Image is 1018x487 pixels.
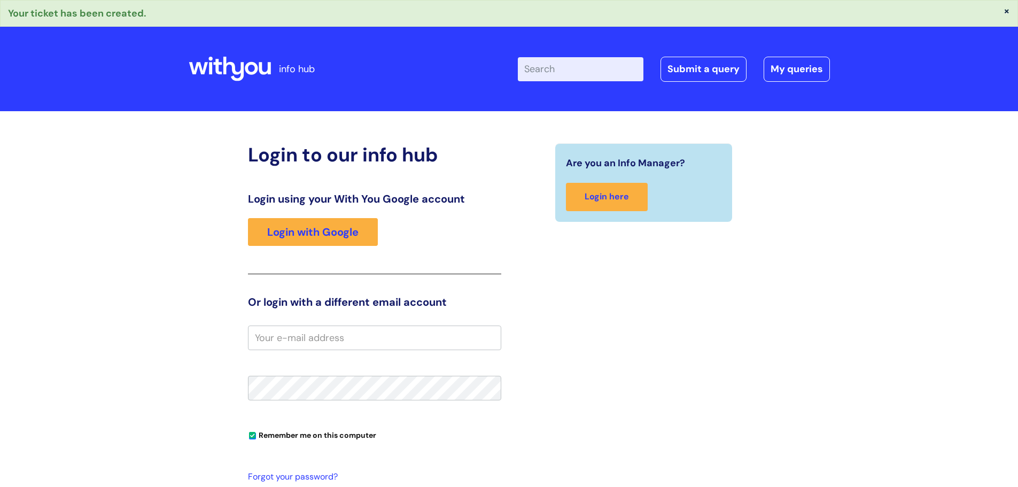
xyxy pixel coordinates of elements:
[248,469,496,485] a: Forgot your password?
[248,428,376,440] label: Remember me on this computer
[566,183,648,211] a: Login here
[1004,6,1010,16] button: ×
[248,143,501,166] h2: Login to our info hub
[518,57,643,81] input: Search
[566,154,685,172] span: Are you an Info Manager?
[248,296,501,308] h3: Or login with a different email account
[248,218,378,246] a: Login with Google
[248,326,501,350] input: Your e-mail address
[764,57,830,81] a: My queries
[248,426,501,443] div: You can uncheck this option if you're logging in from a shared device
[660,57,747,81] a: Submit a query
[248,192,501,205] h3: Login using your With You Google account
[279,60,315,78] p: info hub
[249,432,256,439] input: Remember me on this computer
